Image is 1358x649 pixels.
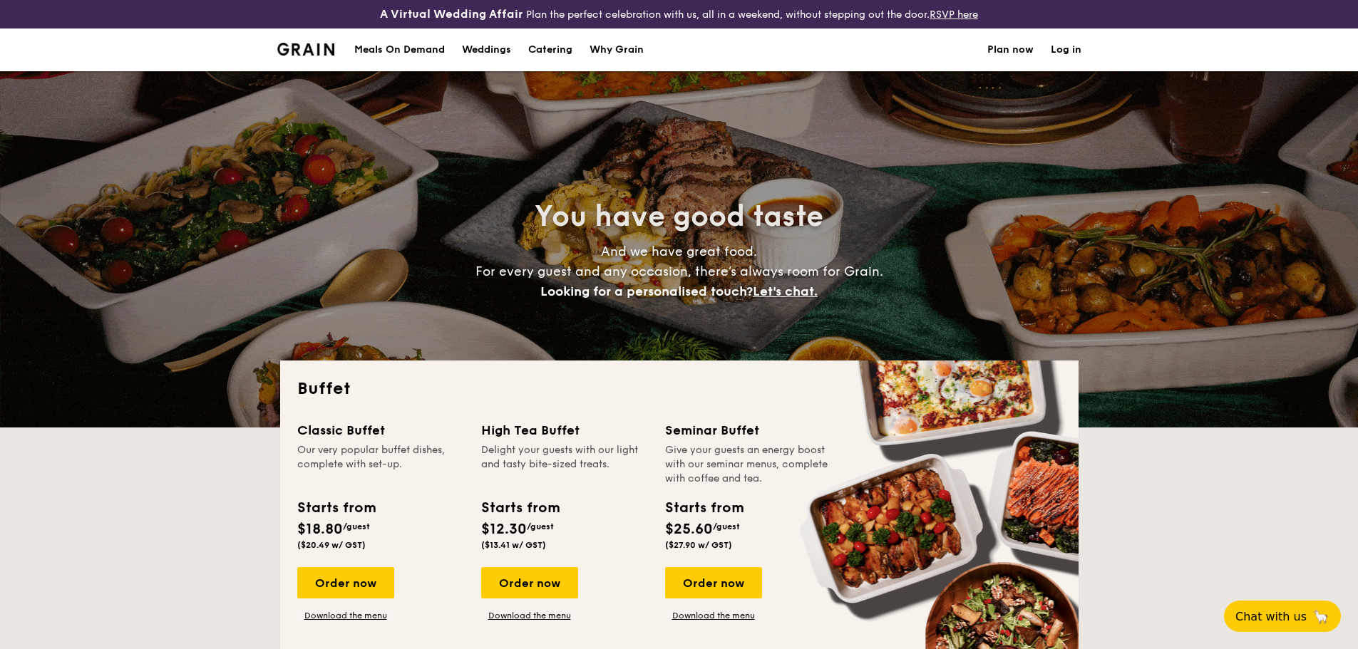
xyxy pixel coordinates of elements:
[343,521,370,531] span: /guest
[481,497,559,519] div: Starts from
[297,567,394,598] div: Order now
[481,443,648,486] div: Delight your guests with our light and tasty bite-sized treats.
[297,420,464,440] div: Classic Buffet
[380,6,523,23] h4: A Virtual Wedding Affair
[581,28,652,71] a: Why Grain
[665,443,832,486] div: Give your guests an energy boost with our seminar menus, complete with coffee and tea.
[665,567,762,598] div: Order now
[1224,601,1341,632] button: Chat with us🦙
[528,28,572,71] h1: Catering
[540,284,753,299] span: Looking for a personalised touch?
[462,28,511,71] div: Weddings
[665,610,762,621] a: Download the menu
[535,199,823,234] span: You have good taste
[297,443,464,486] div: Our very popular buffet dishes, complete with set-up.
[269,6,1090,23] div: Plan the perfect celebration with us, all in a weekend, without stepping out the door.
[277,43,335,56] img: Grain
[277,43,335,56] a: Logotype
[346,28,453,71] a: Meals On Demand
[481,610,578,621] a: Download the menu
[1312,608,1329,625] span: 🦙
[753,284,818,299] span: Let's chat.
[665,420,832,440] div: Seminar Buffet
[520,28,581,71] a: Catering
[713,521,740,531] span: /guest
[665,497,743,519] div: Starts from
[665,540,732,550] span: ($27.90 w/ GST)
[481,540,546,550] span: ($13.41 w/ GST)
[930,9,978,21] a: RSVP here
[481,567,578,598] div: Order now
[1235,610,1307,623] span: Chat with us
[297,497,375,519] div: Starts from
[297,610,394,621] a: Download the menu
[354,28,445,71] div: Meals On Demand
[481,420,648,440] div: High Tea Buffet
[297,378,1061,400] h2: Buffet
[297,521,343,538] span: $18.80
[987,28,1034,71] a: Plan now
[1051,28,1081,71] a: Log in
[527,521,554,531] span: /guest
[590,28,644,71] div: Why Grain
[481,521,527,538] span: $12.30
[475,244,883,299] span: And we have great food. For every guest and any occasion, there’s always room for Grain.
[297,540,366,550] span: ($20.49 w/ GST)
[665,521,713,538] span: $25.60
[453,28,520,71] a: Weddings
